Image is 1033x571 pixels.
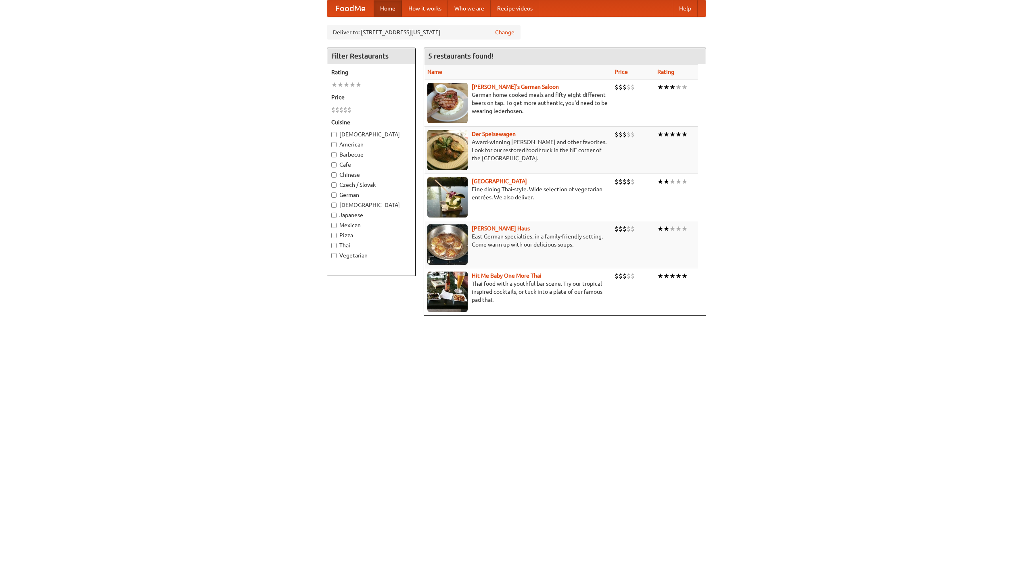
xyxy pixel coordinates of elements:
a: Price [615,69,628,75]
li: ★ [663,130,669,139]
li: $ [619,130,623,139]
li: $ [615,224,619,233]
label: German [331,191,411,199]
input: Cafe [331,162,337,167]
a: How it works [402,0,448,17]
li: $ [343,105,347,114]
p: German home-cooked meals and fifty-eight different beers on tap. To get more authentic, you'd nee... [427,91,608,115]
label: Barbecue [331,151,411,159]
a: [PERSON_NAME] Haus [472,225,530,232]
a: [GEOGRAPHIC_DATA] [472,178,527,184]
li: ★ [663,83,669,92]
li: $ [631,83,635,92]
li: ★ [675,83,682,92]
li: ★ [682,83,688,92]
li: $ [615,130,619,139]
input: Japanese [331,213,337,218]
a: Der Speisewagen [472,131,516,137]
li: ★ [682,130,688,139]
li: ★ [669,224,675,233]
input: Vegetarian [331,253,337,258]
li: $ [627,177,631,186]
li: $ [619,272,623,280]
img: kohlhaus.jpg [427,224,468,265]
input: German [331,192,337,198]
li: $ [627,83,631,92]
li: $ [627,224,631,233]
li: ★ [355,80,362,89]
li: ★ [669,83,675,92]
h5: Price [331,93,411,101]
img: satay.jpg [427,177,468,218]
p: Fine dining Thai-style. Wide selection of vegetarian entrées. We also deliver. [427,185,608,201]
a: Home [374,0,402,17]
li: ★ [675,272,682,280]
li: $ [631,272,635,280]
a: FoodMe [327,0,374,17]
li: $ [339,105,343,114]
li: $ [627,130,631,139]
a: Recipe videos [491,0,539,17]
li: $ [615,177,619,186]
p: Thai food with a youthful bar scene. Try our tropical inspired cocktails, or tuck into a plate of... [427,280,608,304]
div: Deliver to: [STREET_ADDRESS][US_STATE] [327,25,521,40]
li: ★ [343,80,349,89]
h5: Rating [331,68,411,76]
input: Thai [331,243,337,248]
input: Chinese [331,172,337,178]
li: ★ [657,177,663,186]
li: ★ [675,130,682,139]
li: ★ [331,80,337,89]
li: ★ [669,130,675,139]
li: ★ [663,224,669,233]
a: Change [495,28,514,36]
h5: Cuisine [331,118,411,126]
ng-pluralize: 5 restaurants found! [428,52,493,60]
input: American [331,142,337,147]
img: speisewagen.jpg [427,130,468,170]
li: $ [331,105,335,114]
li: $ [631,224,635,233]
li: ★ [663,272,669,280]
li: $ [623,272,627,280]
img: babythai.jpg [427,272,468,312]
li: $ [619,177,623,186]
li: $ [627,272,631,280]
li: $ [631,177,635,186]
input: Czech / Slovak [331,182,337,188]
label: American [331,140,411,149]
label: [DEMOGRAPHIC_DATA] [331,201,411,209]
li: ★ [657,272,663,280]
li: $ [615,272,619,280]
li: $ [335,105,339,114]
li: $ [623,130,627,139]
label: Cafe [331,161,411,169]
li: ★ [657,130,663,139]
label: [DEMOGRAPHIC_DATA] [331,130,411,138]
li: ★ [675,177,682,186]
li: $ [619,224,623,233]
img: esthers.jpg [427,83,468,123]
li: ★ [682,224,688,233]
li: ★ [657,224,663,233]
li: ★ [663,177,669,186]
label: Czech / Slovak [331,181,411,189]
a: Hit Me Baby One More Thai [472,272,542,279]
label: Japanese [331,211,411,219]
h4: Filter Restaurants [327,48,415,64]
a: Name [427,69,442,75]
label: Thai [331,241,411,249]
input: Barbecue [331,152,337,157]
li: $ [623,83,627,92]
p: Award-winning [PERSON_NAME] and other favorites. Look for our restored food truck in the NE corne... [427,138,608,162]
a: Who we are [448,0,491,17]
li: ★ [337,80,343,89]
li: $ [623,224,627,233]
input: Pizza [331,233,337,238]
li: $ [347,105,351,114]
li: ★ [349,80,355,89]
